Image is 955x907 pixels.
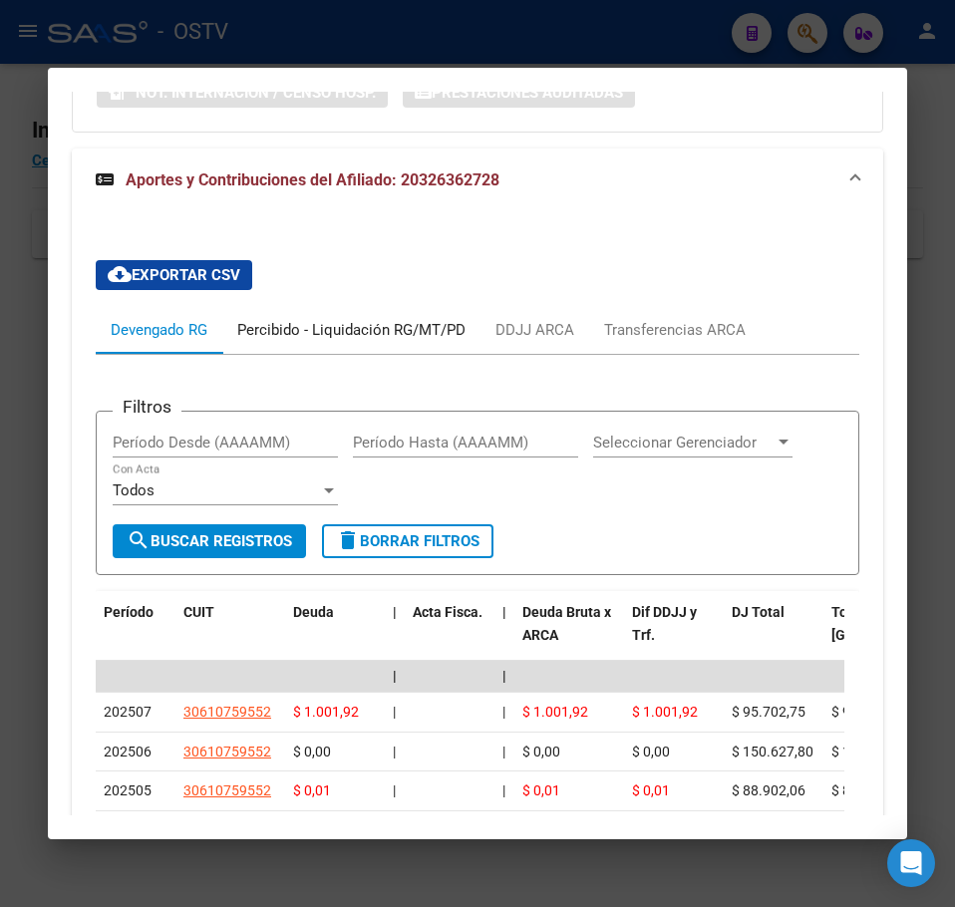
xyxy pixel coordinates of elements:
span: $ 1.001,92 [293,704,359,720]
span: | [502,744,505,759]
span: $ 1.001,92 [522,704,588,720]
datatable-header-cell: Dif DDJJ y Trf. [624,591,724,679]
div: Devengado RG [111,319,207,341]
div: DDJJ ARCA [495,319,574,341]
button: Prestaciones Auditadas [403,77,635,108]
span: | [393,668,397,684]
mat-expansion-panel-header: Aportes y Contribuciones del Afiliado: 20326362728 [72,149,883,212]
span: CUIT [183,604,214,620]
h3: Filtros [113,396,181,418]
datatable-header-cell: Período [96,591,175,679]
span: 30610759552 [183,704,271,720]
datatable-header-cell: Deuda [285,591,385,679]
span: $ 0,00 [293,744,331,759]
span: $ 150.627,80 [831,744,913,759]
span: Todos [113,481,155,499]
span: 30610759552 [183,744,271,759]
span: $ 1.001,92 [632,704,698,720]
span: $ 0,01 [522,782,560,798]
span: $ 88.902,05 [831,782,905,798]
span: Prestaciones Auditadas [432,84,623,102]
datatable-header-cell: | [385,591,405,679]
span: | [393,782,396,798]
div: Open Intercom Messenger [887,839,935,887]
span: $ 0,00 [632,744,670,759]
span: $ 150.627,80 [732,744,813,759]
span: | [393,704,396,720]
span: DJ Total [732,604,785,620]
span: Not. Internacion / Censo Hosp. [136,84,376,102]
span: | [502,604,506,620]
span: Dif DDJJ y Trf. [632,604,697,643]
button: Borrar Filtros [322,524,493,558]
mat-icon: cloud_download [108,262,132,286]
span: $ 94.700,83 [831,704,905,720]
span: | [502,704,505,720]
button: Not. Internacion / Censo Hosp. [97,77,388,108]
span: $ 0,00 [522,744,560,759]
span: 202505 [104,782,152,798]
span: Deuda Bruta x ARCA [522,604,611,643]
span: 30610759552 [183,782,271,798]
mat-icon: search [127,528,151,552]
span: $ 88.902,06 [732,782,805,798]
datatable-header-cell: Deuda Bruta x ARCA [514,591,624,679]
span: Borrar Filtros [336,532,479,550]
datatable-header-cell: | [494,591,514,679]
span: Acta Fisca. [413,604,482,620]
datatable-header-cell: CUIT [175,591,285,679]
button: Buscar Registros [113,524,306,558]
span: 202506 [104,744,152,759]
span: | [393,604,397,620]
span: $ 95.702,75 [732,704,805,720]
mat-icon: delete [336,528,360,552]
span: Seleccionar Gerenciador [593,434,775,452]
datatable-header-cell: Tot. Trf. Bruto [823,591,923,679]
button: Exportar CSV [96,260,252,290]
span: | [502,668,506,684]
span: Exportar CSV [108,266,240,284]
datatable-header-cell: DJ Total [724,591,823,679]
span: Deuda [293,604,334,620]
div: Percibido - Liquidación RG/MT/PD [237,319,466,341]
span: | [502,782,505,798]
span: $ 0,01 [632,782,670,798]
span: Período [104,604,154,620]
datatable-header-cell: Acta Fisca. [405,591,494,679]
span: 202507 [104,704,152,720]
span: Buscar Registros [127,532,292,550]
div: Transferencias ARCA [604,319,746,341]
span: $ 0,01 [293,782,331,798]
span: | [393,744,396,759]
span: Aportes y Contribuciones del Afiliado: 20326362728 [126,170,499,189]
